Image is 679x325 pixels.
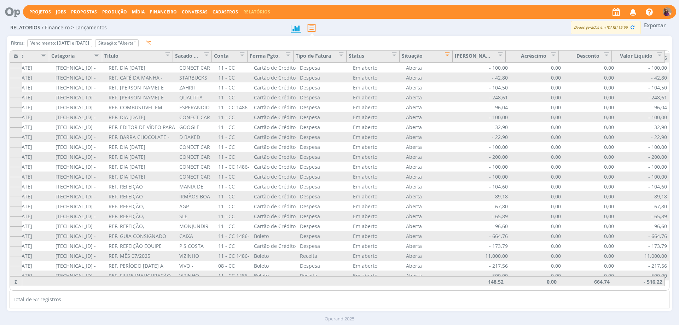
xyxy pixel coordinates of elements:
[510,211,563,221] div: 0,00
[616,63,669,72] div: - 100,00
[106,241,177,251] div: REF. REFEIÇÃO EQUIPE GRAVAÇÃO DIA [DATE] - REEMBOLSO JOÃO
[387,52,397,59] button: Editar filtro para Coluna Status
[252,132,298,142] div: Cartão de Crédito
[173,51,212,63] div: Sacado / Cedente
[216,241,252,251] div: 11 - CC 46458-5 - [GEOGRAPHIC_DATA]
[252,241,298,251] div: Cartão de Crédito
[404,82,457,92] div: Aberta
[248,51,294,63] div: Forma Pgto.
[106,142,177,152] div: REF. DIA [DATE]
[563,122,616,132] div: 0,00
[616,201,669,211] div: - 67,80
[177,122,216,132] div: GOOGLE CAPCUT VÍDEO EDITOR
[440,52,450,59] button: Editar filtro para Coluna Situação
[616,82,669,92] div: - 104,50
[351,152,404,162] div: Em aberto
[252,92,298,102] div: Cartão de Crédito
[298,102,351,112] div: Despesa
[559,51,612,63] div: Desconto
[510,191,563,201] div: 0,00
[298,72,351,82] div: Despesa
[216,201,252,211] div: 11 - CC 46458-5 - [GEOGRAPHIC_DATA]
[351,132,404,142] div: Em aberto
[351,142,404,152] div: Em aberto
[453,51,506,63] div: [PERSON_NAME]
[563,112,616,122] div: 0,00
[457,181,510,191] div: - 104,60
[563,201,616,211] div: 0,00
[510,122,563,132] div: 0,00
[457,102,510,112] div: - 96,04
[298,92,351,102] div: Despesa
[252,181,298,191] div: Cartão de Crédito
[216,172,252,181] div: 11 - CC 46458-5 - [GEOGRAPHIC_DATA]
[216,162,252,172] div: 11 - CC 1486-9 - [GEOGRAPHIC_DATA]
[106,251,177,261] div: REF. MÊS 07/2025
[404,122,457,132] div: Aberta
[53,92,106,102] div: [TECHNICAL_ID] - Despesas com Reuniões / Eventos
[252,122,298,132] div: Cartão de Crédito
[612,51,665,63] div: Valor Líquido
[457,172,510,181] div: - 100,00
[616,112,669,122] div: - 100,00
[216,63,252,72] div: 11 - CC 46458-5 - [GEOGRAPHIC_DATA]
[563,72,616,82] div: 0,00
[351,82,404,92] div: Em aberto
[216,72,252,82] div: 11 - CC 46458-5 - [GEOGRAPHIC_DATA]
[351,211,404,221] div: Em aberto
[457,132,510,142] div: - 22,90
[106,221,177,231] div: REF. REFEIÇÃO, [PERSON_NAME], [PERSON_NAME], [PERSON_NAME] E [PERSON_NAME]
[27,39,92,47] button: Vencimento: [DATE] e [DATE]
[252,162,298,172] div: Cartão de Crédito
[298,172,351,181] div: Despesa
[106,112,177,122] div: REF. DIA [DATE]
[510,132,563,142] div: 0,00
[404,112,457,122] div: Aberta
[563,63,616,72] div: 0,00
[404,162,457,172] div: Aberta
[10,25,40,31] span: Relatórios
[616,191,669,201] div: - 89,18
[212,51,248,63] div: Conta
[457,152,510,162] div: - 200,00
[563,102,616,112] div: 0,00
[563,132,616,142] div: 0,00
[351,231,404,241] div: Em aberto
[235,52,245,59] button: Editar filtro para Coluna Conta
[130,9,147,15] button: Mídia
[53,251,106,261] div: [TECHNICAL_ID] - FEE
[106,162,177,172] div: REF. DIA [DATE]
[351,112,404,122] div: Em aberto
[457,72,510,82] div: - 42,80
[71,9,97,15] a: Propostas
[298,181,351,191] div: Despesa
[563,142,616,152] div: 0,00
[404,92,457,102] div: Aberta
[252,142,298,152] div: Cartão de Crédito
[281,52,291,59] button: Editar filtro para Coluna Forma Pgto.
[53,191,106,201] div: [TECHNICAL_ID] - Despesas com Reuniões / Eventos
[563,162,616,172] div: 0,00
[213,9,238,15] span: Cadastros
[53,211,106,221] div: [TECHNICAL_ID] - Despesas com Reuniões / Eventos
[177,231,216,241] div: CAIXA ECONÔMICA FEDERAL
[216,211,252,221] div: 11 - CC 46458-5 - [GEOGRAPHIC_DATA]
[150,9,177,15] span: Financeiro
[457,162,510,172] div: - 100,00
[616,92,669,102] div: - 248,61
[53,181,106,191] div: [TECHNICAL_ID] - Despesas com Reuniões / Eventos
[30,40,89,46] span: Vencimento: [DATE] e [DATE]
[53,63,106,72] div: [TECHNICAL_ID] - Pedágio
[102,9,127,15] a: Produção
[177,72,216,82] div: STARBUCKS BRASIL - CAFE PACIFICO SA
[298,221,351,231] div: Despesa
[216,112,252,122] div: 11 - CC 46458-5 - [GEOGRAPHIC_DATA]
[252,102,298,112] div: Cartão de Crédito
[563,211,616,221] div: 0,00
[252,221,298,231] div: Cartão de Crédito
[53,231,106,241] div: [TECHNICAL_ID] - Consignado - Retido em Folha
[404,172,457,181] div: Aberta
[457,82,510,92] div: - 104,50
[298,241,351,251] div: Despesa
[493,52,503,59] button: Editar filtro para Coluna Valor Bruto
